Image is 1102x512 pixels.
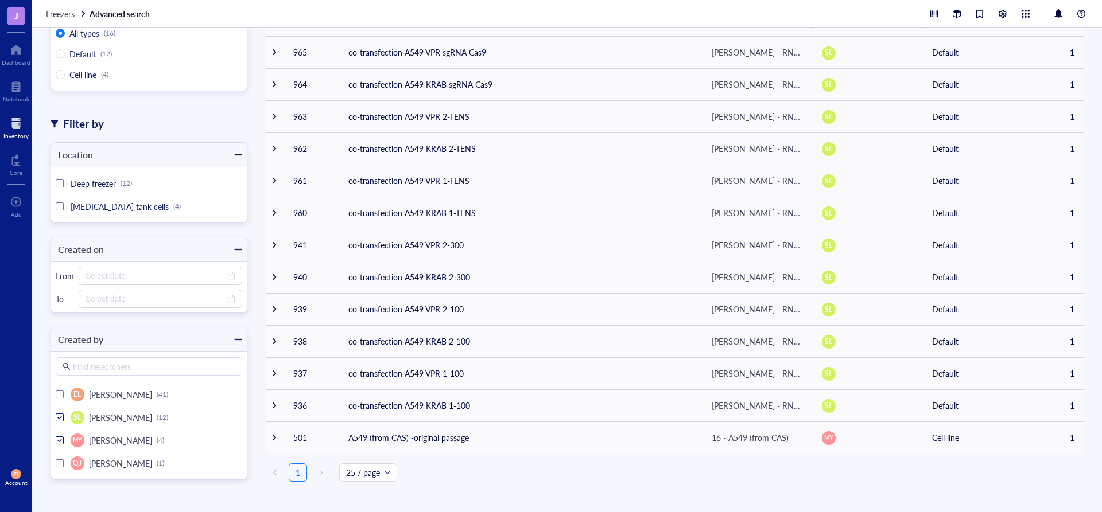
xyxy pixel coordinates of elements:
span: SL [825,369,832,379]
span: [PERSON_NAME] [89,389,152,400]
li: Previous Page [266,463,284,482]
span: All types [69,28,99,39]
a: Core [10,151,22,176]
td: 1 [1033,132,1084,165]
span: J [14,9,18,23]
span: SL [825,304,832,315]
div: To [56,294,74,304]
div: [PERSON_NAME] - RNA [DATE] [712,78,804,91]
td: Cell line [923,421,1033,454]
td: 963 [284,100,339,132]
div: [PERSON_NAME] - RNA [DATE] [712,271,804,283]
span: SL [825,112,832,122]
div: [PERSON_NAME] - RNA [DATE] [712,142,804,155]
span: MY [73,436,82,444]
span: SL [825,144,832,154]
li: 1 [289,463,307,482]
td: Default [923,357,1033,389]
span: EL [73,389,81,400]
span: Deep freezer [71,178,116,189]
div: Created by [51,331,103,347]
div: [PERSON_NAME] - RNA [DATE] [712,303,804,315]
td: 936 [284,389,339,421]
div: (12) [157,413,168,422]
td: co-transfection A549 VPR 1-100 [339,357,703,389]
td: 1 [1033,261,1084,293]
span: Freezers [46,8,75,19]
div: (41) [157,390,168,399]
td: Default [923,325,1033,357]
span: [MEDICAL_DATA] tank cells [71,201,169,212]
div: [PERSON_NAME] - RNA [DATE] [712,206,804,219]
div: (4) [157,436,164,445]
td: co-transfection A549 KRAB 2-300 [339,261,703,293]
div: Dashboard [2,59,30,66]
td: co-transfection A549 KRAB 1-TENS [339,197,703,229]
span: [PERSON_NAME] [89,412,152,423]
span: [PERSON_NAME] [89,435,152,446]
td: Default [923,100,1033,132]
span: QJ [73,458,82,468]
td: 1 [1033,36,1084,68]
td: co-transfection A549 VPR 2-100 [339,293,703,325]
div: [PERSON_NAME] - RNA [DATE] [712,174,804,187]
td: co-transfection A549 VPR sgRNA Cas9 [339,36,703,68]
span: [PERSON_NAME] [89,458,152,469]
div: Add [11,211,22,218]
div: Notebook [3,96,29,103]
span: MY [824,433,833,442]
td: co-transfection A549 VPR 1-TENS [339,165,703,197]
div: (4) [173,202,181,211]
div: From [56,271,74,281]
td: 1 [1033,229,1084,261]
span: EL [13,471,20,478]
a: Dashboard [2,41,30,66]
span: SL [825,337,832,347]
td: 1 [1033,293,1084,325]
td: Default [923,165,1033,197]
td: 941 [284,229,339,261]
td: 960 [284,197,339,229]
span: SL [73,412,81,423]
td: 937 [284,357,339,389]
span: right [317,469,324,476]
td: 1 [1033,165,1084,197]
input: Select date [86,269,225,282]
div: Location [51,147,93,163]
td: Default [923,389,1033,421]
span: SL [825,176,832,186]
div: [PERSON_NAME] - RNA [DATE] [712,367,804,380]
div: (12) [121,179,132,188]
div: [PERSON_NAME] - RNA [DATE] [712,399,804,412]
td: Default [923,229,1033,261]
span: SL [825,401,832,411]
td: Default [923,261,1033,293]
div: (16) [104,29,115,38]
td: 1 [1033,421,1084,454]
div: (4) [101,70,108,79]
div: Page Size [339,463,397,482]
button: right [312,463,330,482]
td: co-transfection A549 KRAB sgRNA Cas9 [339,68,703,100]
button: left [266,463,284,482]
a: Advanced search [90,9,152,19]
td: 501 [284,421,339,454]
td: co-transfection A549 VPR 2-TENS [339,100,703,132]
div: Account [5,479,28,486]
span: SL [825,208,832,218]
td: 1 [1033,357,1084,389]
td: 940 [284,261,339,293]
span: Cell line [69,69,96,80]
div: (1) [157,459,164,468]
td: 964 [284,68,339,100]
td: Default [923,197,1033,229]
a: Freezers [46,9,87,19]
td: 1 [1033,389,1084,421]
span: Default [69,48,96,60]
input: Select date [86,292,225,305]
a: 1 [289,464,306,481]
div: 16 - A549 (from CAS) [712,431,789,444]
td: 965 [284,36,339,68]
div: [PERSON_NAME] - RNA [DATE] [712,335,804,347]
td: co-transfection A549 KRAB 2-TENS [339,132,703,165]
